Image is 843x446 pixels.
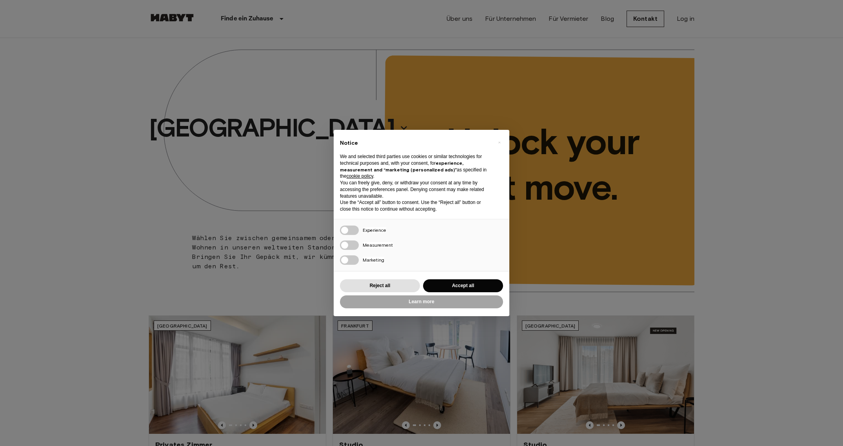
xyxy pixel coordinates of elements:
a: cookie policy [347,173,373,179]
strong: experience, measurement and “marketing (personalized ads)” [340,160,463,173]
p: Use the “Accept all” button to consent. Use the “Reject all” button or close this notice to conti... [340,199,491,213]
button: Reject all [340,279,420,292]
span: Marketing [363,257,384,263]
button: Accept all [423,279,503,292]
span: × [498,138,501,147]
button: Learn more [340,295,503,308]
span: Measurement [363,242,393,248]
span: Experience [363,227,386,233]
button: Close this notice [493,136,505,149]
h2: Notice [340,139,491,147]
p: You can freely give, deny, or withdraw your consent at any time by accessing the preferences pane... [340,180,491,199]
p: We and selected third parties use cookies or similar technologies for technical purposes and, wit... [340,153,491,180]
